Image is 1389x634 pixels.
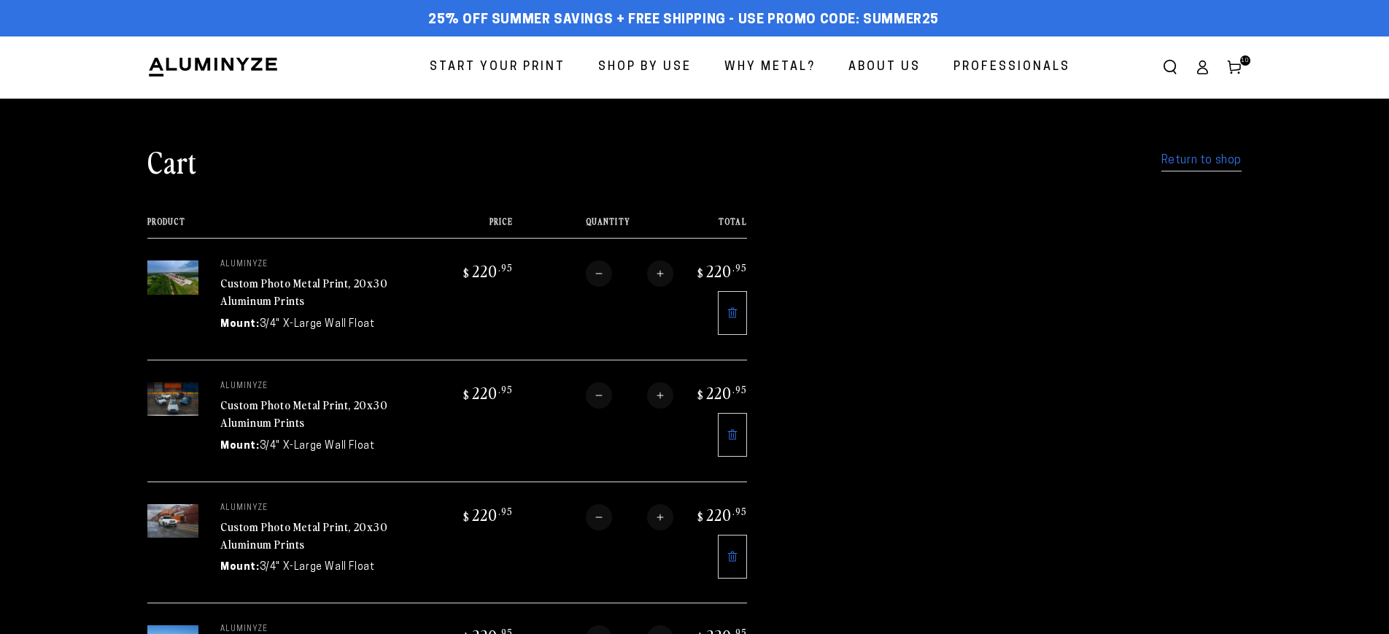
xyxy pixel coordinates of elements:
[220,518,388,553] a: Custom Photo Metal Print, 20x30 Aluminum Prints
[718,291,747,335] a: Remove 20"x30" Rectangle White Glossy Aluminyzed Photo
[220,396,388,431] a: Custom Photo Metal Print, 20x30 Aluminum Prints
[428,12,939,28] span: 25% off Summer Savings + Free Shipping - Use Promo Code: SUMMER25
[147,142,197,180] h1: Cart
[1161,150,1242,171] a: Return to shop
[612,504,647,530] input: Quantity for Custom Photo Metal Print, 20x30 Aluminum Prints
[439,217,513,238] th: Price
[732,261,747,274] sup: .95
[147,217,439,238] th: Product
[220,438,260,454] dt: Mount:
[147,504,198,538] img: 20"x30" Rectangle White Glossy Aluminyzed Photo
[461,260,513,281] bdi: 220
[1241,55,1249,66] span: 10
[697,387,704,402] span: $
[498,261,513,274] sup: .95
[220,274,388,309] a: Custom Photo Metal Print, 20x30 Aluminum Prints
[695,504,747,525] bdi: 220
[724,57,816,78] span: Why Metal?
[260,438,375,454] dd: 3/4" X-Large Wall Float
[147,260,198,295] img: 20"x30" Rectangle White Glossy Aluminyzed Photo
[953,57,1070,78] span: Professionals
[598,57,692,78] span: Shop By Use
[612,382,647,409] input: Quantity for Custom Photo Metal Print, 20x30 Aluminum Prints
[943,48,1081,87] a: Professionals
[498,505,513,517] sup: .95
[220,382,439,391] p: aluminyze
[463,509,470,524] span: $
[718,535,747,579] a: Remove 20"x30" Rectangle White Glossy Aluminyzed Photo
[419,48,576,87] a: Start Your Print
[430,57,565,78] span: Start Your Print
[220,317,260,332] dt: Mount:
[612,260,647,287] input: Quantity for Custom Photo Metal Print, 20x30 Aluminum Prints
[848,57,921,78] span: About Us
[498,383,513,395] sup: .95
[220,625,439,634] p: aluminyze
[837,48,932,87] a: About Us
[220,260,439,269] p: aluminyze
[260,560,375,575] dd: 3/4" X-Large Wall Float
[147,56,279,78] img: Aluminyze
[461,382,513,403] bdi: 220
[1154,51,1186,83] summary: Search our site
[220,504,439,513] p: aluminyze
[732,505,747,517] sup: .95
[513,217,673,238] th: Quantity
[697,266,704,280] span: $
[587,48,703,87] a: Shop By Use
[697,509,704,524] span: $
[695,260,747,281] bdi: 220
[461,504,513,525] bdi: 220
[147,382,198,417] img: 20"x30" Rectangle White Glossy Aluminyzed Photo
[718,413,747,457] a: Remove 20"x30" Rectangle White Glossy Aluminyzed Photo
[463,266,470,280] span: $
[732,383,747,395] sup: .95
[463,387,470,402] span: $
[220,560,260,575] dt: Mount:
[673,217,747,238] th: Total
[713,48,827,87] a: Why Metal?
[260,317,375,332] dd: 3/4" X-Large Wall Float
[695,382,747,403] bdi: 220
